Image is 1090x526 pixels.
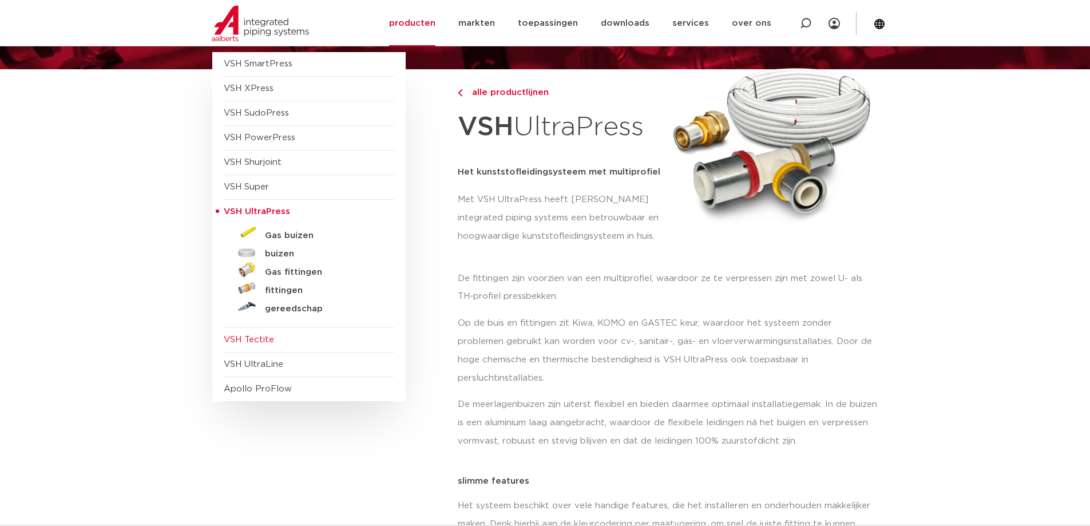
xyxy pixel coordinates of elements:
[224,335,274,344] a: VSH Tectite
[458,114,514,140] strong: VSH
[458,270,878,306] p: De fittingen zijn voorzien van een multiprofiel, waardoor ze te verpressen zijn met zowel U- als ...
[458,191,665,246] p: Met VSH UltraPress heeft [PERSON_NAME] integrated piping systems een betrouwbaar en hoogwaardige ...
[224,109,289,117] a: VSH SudoPress
[224,207,290,216] span: VSH UltraPress
[458,314,878,387] p: Op de buis en fittingen zit Kiwa, KOMO en GASTEC keur, waardoor het systeem zonder problemen gebr...
[458,477,878,485] p: slimme features
[458,86,665,100] a: alle productlijnen
[224,298,394,316] a: gereedschap
[224,183,269,191] a: VSH Super
[224,133,295,142] a: VSH PowerPress
[265,267,378,278] h5: Gas fittingen
[265,249,378,259] h5: buizen
[265,231,378,241] h5: Gas buizen
[224,60,292,68] a: VSH SmartPress
[265,286,378,296] h5: fittingen
[224,385,292,393] a: Apollo ProFlow
[465,88,549,97] span: alle productlijnen
[458,89,462,97] img: chevron-right.svg
[224,84,274,93] a: VSH XPress
[458,396,878,450] p: De meerlagenbuizen zijn uiterst flexibel en bieden daarmee optimaal installatiegemak. In de buize...
[458,105,665,149] h1: UltraPress
[265,304,378,314] h5: gereedschap
[224,360,283,369] a: VSH UltraLine
[224,243,394,261] a: buizen
[224,279,394,298] a: fittingen
[458,163,665,181] h5: Het kunststofleidingsysteem met multiprofiel
[224,261,394,279] a: Gas fittingen
[224,224,394,243] a: Gas buizen
[224,158,282,167] a: VSH Shurjoint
